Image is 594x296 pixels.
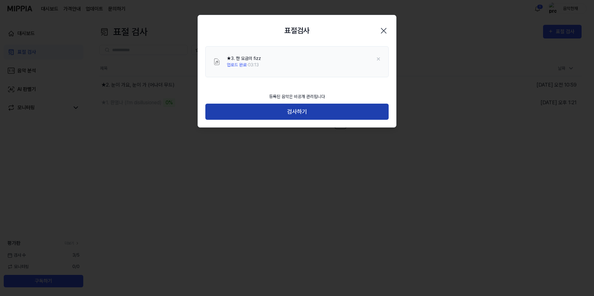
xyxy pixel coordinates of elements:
[284,25,310,36] h2: 표절검사
[227,62,261,68] div: · 03:13
[205,104,389,120] button: 검사하기
[227,55,261,62] div: ★3. 한 모금의 fizz
[227,62,247,67] span: 업로드 완료
[265,90,329,104] div: 등록된 음악은 비공개 관리됩니다
[213,58,221,65] img: File Select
